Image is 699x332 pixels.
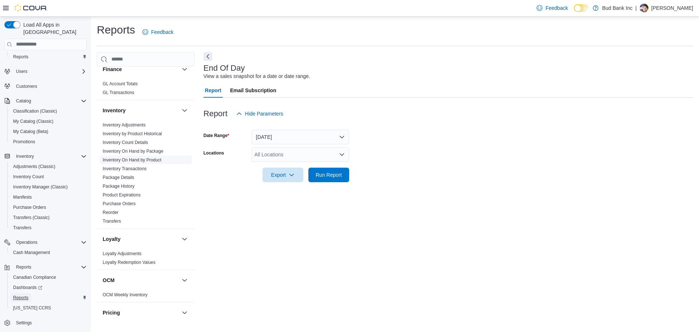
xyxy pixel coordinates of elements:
label: Locations [204,150,224,156]
a: Adjustments (Classic) [10,162,58,171]
a: Dashboards [10,283,45,292]
span: Transfers (Classic) [10,213,87,222]
input: Dark Mode [574,4,589,12]
h3: OCM [103,277,115,284]
span: Loyalty Redemption Values [103,259,155,265]
a: Loyalty Adjustments [103,251,142,256]
span: Inventory On Hand by Package [103,148,163,154]
span: Adjustments (Classic) [10,162,87,171]
a: Customers [13,82,40,91]
button: Inventory [13,152,37,161]
button: Inventory [103,107,179,114]
span: Inventory Count [10,172,87,181]
span: Hide Parameters [245,110,283,117]
button: Promotions [7,137,90,147]
a: Settings [13,319,35,327]
button: Adjustments (Classic) [7,161,90,172]
span: My Catalog (Classic) [10,117,87,126]
span: Adjustments (Classic) [13,164,55,169]
span: Operations [16,239,37,245]
span: Inventory Count [13,174,44,180]
button: Loyalty [180,235,189,243]
a: Manifests [10,193,35,202]
label: Date Range [204,133,229,138]
button: My Catalog (Classic) [7,116,90,126]
span: My Catalog (Beta) [13,129,48,134]
button: Purchase Orders [7,202,90,212]
span: Customers [13,82,87,91]
span: Reports [13,295,28,301]
a: Inventory Adjustments [103,122,146,128]
span: Run Report [316,171,342,179]
button: Users [13,67,30,76]
span: GL Account Totals [103,81,138,87]
h1: Reports [97,23,135,37]
span: Catalog [16,98,31,104]
a: My Catalog (Beta) [10,127,51,136]
span: Catalog [13,97,87,105]
button: Transfers (Classic) [7,212,90,223]
span: GL Transactions [103,90,134,95]
p: [PERSON_NAME] [651,4,693,12]
a: Transfers [10,223,34,232]
button: Canadian Compliance [7,272,90,282]
span: Settings [16,320,32,326]
span: Purchase Orders [103,201,136,207]
span: Inventory Adjustments [103,122,146,128]
a: Cash Management [10,248,53,257]
div: OCM [97,290,195,302]
button: Operations [1,237,90,247]
span: Promotions [10,137,87,146]
span: Reports [10,52,87,61]
span: Inventory by Product Historical [103,131,162,137]
span: Cash Management [10,248,87,257]
span: Manifests [10,193,87,202]
span: Manifests [13,194,32,200]
button: Finance [180,65,189,74]
button: Export [262,168,303,182]
h3: Inventory [103,107,126,114]
span: Operations [13,238,87,247]
div: Darren Lopes [640,4,648,12]
a: Dashboards [7,282,90,293]
h3: Finance [103,66,122,73]
a: Package Details [103,175,134,180]
a: Reports [10,52,31,61]
button: [US_STATE] CCRS [7,303,90,313]
a: Transfers [103,219,121,224]
button: Run Report [308,168,349,182]
span: Inventory On Hand by Product [103,157,161,163]
h3: End Of Day [204,64,245,73]
button: Cash Management [7,247,90,258]
div: Loyalty [97,249,195,270]
button: OCM [180,276,189,285]
span: OCM Weekly Inventory [103,292,147,298]
p: | [635,4,637,12]
button: Reports [7,293,90,303]
span: Promotions [13,139,35,145]
span: Report [205,83,221,98]
span: Email Subscription [230,83,276,98]
span: Load All Apps in [GEOGRAPHIC_DATA] [20,21,87,36]
button: Loyalty [103,235,179,243]
span: Users [13,67,87,76]
div: Finance [97,79,195,100]
a: Reorder [103,210,118,215]
button: Inventory [180,106,189,115]
span: Dashboards [10,283,87,292]
span: Reports [10,293,87,302]
a: Inventory Count Details [103,140,148,145]
span: Feedback [545,4,568,12]
span: Users [16,69,27,74]
a: Inventory On Hand by Package [103,149,163,154]
button: Customers [1,81,90,91]
span: Cash Management [13,250,50,255]
span: Canadian Compliance [13,274,56,280]
button: Catalog [13,97,34,105]
span: Reports [13,263,87,272]
a: Purchase Orders [10,203,49,212]
span: My Catalog (Beta) [10,127,87,136]
button: Users [1,66,90,77]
